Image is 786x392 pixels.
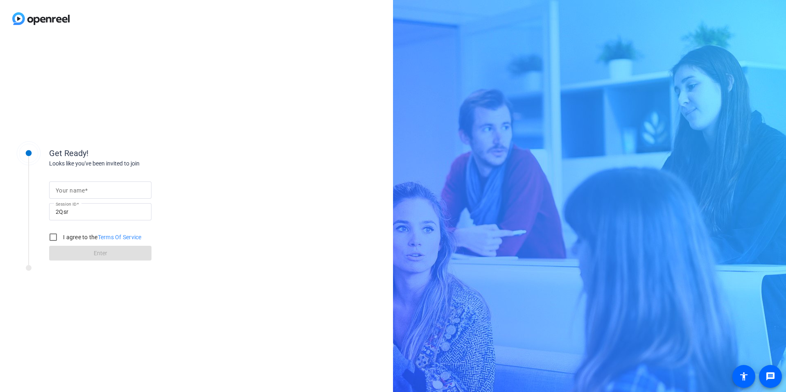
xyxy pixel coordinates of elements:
[49,147,213,159] div: Get Ready!
[61,233,142,241] label: I agree to the
[739,372,749,381] mat-icon: accessibility
[98,234,142,240] a: Terms Of Service
[56,187,85,194] mat-label: Your name
[49,159,213,168] div: Looks like you've been invited to join
[766,372,775,381] mat-icon: message
[56,202,77,206] mat-label: Session ID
